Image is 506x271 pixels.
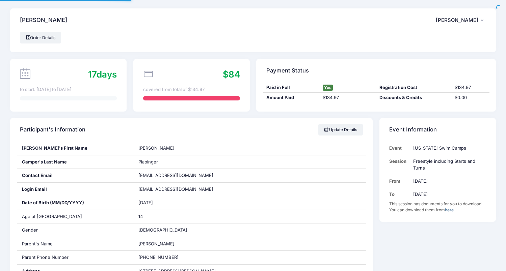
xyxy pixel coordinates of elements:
[223,69,240,80] span: $84
[138,227,187,233] span: [DEMOGRAPHIC_DATA]
[263,84,320,91] div: Paid in Full
[138,145,175,151] span: [PERSON_NAME]
[143,86,240,93] div: covered from total of $134.97
[410,142,486,155] td: [US_STATE] Swim Camps
[323,85,333,91] span: Yes
[138,186,223,193] span: [EMAIL_ADDRESS][DOMAIN_NAME]
[389,175,410,188] td: From
[138,254,179,260] span: [PHONE_NUMBER]
[17,251,133,264] div: Parent Phone Number
[20,32,61,43] a: Order Details
[410,155,486,175] td: Freestyle including Starts and Turns
[138,173,213,178] span: [EMAIL_ADDRESS][DOMAIN_NAME]
[376,84,452,91] div: Registration Cost
[17,196,133,210] div: Date of Birth (MM/DD/YYYY)
[17,210,133,223] div: Age at [GEOGRAPHIC_DATA]
[138,241,175,246] span: [PERSON_NAME]
[445,207,454,212] a: here
[389,201,486,213] div: This session has documents for you to download. You can download them from
[17,169,133,182] div: Contact Email
[266,61,309,80] h4: Payment Status
[88,68,117,81] div: days
[138,159,158,164] span: Plapinger
[436,17,478,23] span: [PERSON_NAME]
[17,237,133,251] div: Parent's Name
[17,183,133,196] div: Login Email
[389,155,410,175] td: Session
[376,94,452,101] div: Discounts & Credits
[319,94,376,101] div: $134.97
[138,200,153,205] span: [DATE]
[452,94,489,101] div: $0.00
[410,188,486,201] td: [DATE]
[389,188,410,201] td: To
[17,223,133,237] div: Gender
[20,120,85,140] h4: Participant's Information
[410,175,486,188] td: [DATE]
[452,84,489,91] div: $134.97
[17,155,133,169] div: Camper's Last Name
[17,142,133,155] div: [PERSON_NAME]'s First Name
[20,11,67,30] h4: [PERSON_NAME]
[389,120,437,140] h4: Event Information
[318,124,363,135] a: Update Details
[138,214,143,219] span: 14
[20,86,117,93] div: to start. [DATE] to [DATE]
[263,94,320,101] div: Amount Paid
[436,12,486,28] button: [PERSON_NAME]
[88,69,97,80] span: 17
[389,142,410,155] td: Event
